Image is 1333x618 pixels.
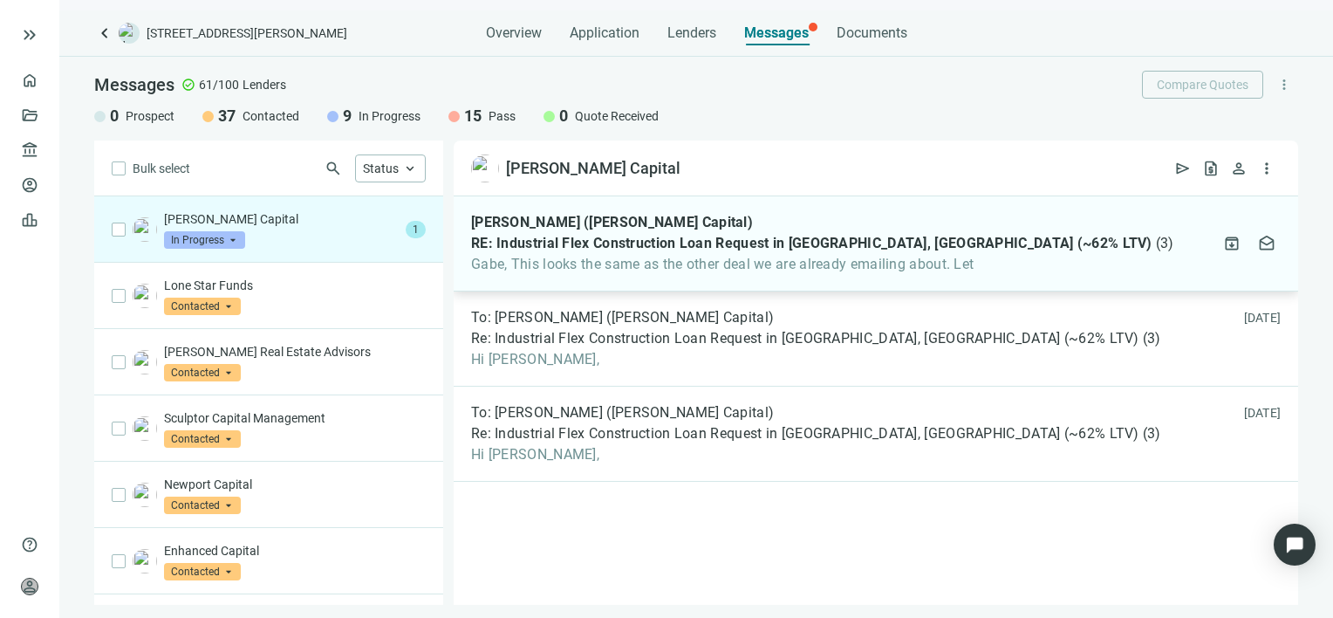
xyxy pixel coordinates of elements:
[1169,154,1197,182] button: send
[243,107,299,125] span: Contacted
[1244,309,1282,326] div: [DATE]
[325,160,342,177] span: search
[363,161,399,175] span: Status
[218,106,236,127] span: 37
[164,563,241,580] span: Contacted
[164,409,426,427] p: Sculptor Capital Management
[126,107,174,125] span: Prospect
[164,430,241,448] span: Contacted
[164,277,426,294] p: Lone Star Funds
[506,158,680,179] div: [PERSON_NAME] Capital
[1270,71,1298,99] button: more_vert
[1156,235,1174,252] span: ( 3 )
[471,154,499,182] img: d34fda2e-51ca-44c9-b357-ad89fe31407c
[402,161,418,176] span: keyboard_arrow_up
[133,483,157,507] img: dd6d0a81-cee0-45bd-83d3-d829d45334a8
[471,309,774,326] span: To: [PERSON_NAME] ([PERSON_NAME] Capital)
[164,542,426,560] p: Enhanced Capital
[133,549,157,573] img: 83ada376-ae60-487a-9bc2-2887a5114981
[1230,160,1248,177] span: person
[164,210,399,228] p: [PERSON_NAME] Capital
[1197,154,1225,182] button: request_quote
[1218,230,1246,257] button: archive
[21,141,33,159] span: account_balance
[21,578,38,595] span: person
[94,74,174,95] span: Messages
[1253,230,1281,257] button: drafts
[147,24,347,42] span: [STREET_ADDRESS][PERSON_NAME]
[471,446,1161,463] span: Hi [PERSON_NAME],
[164,497,241,514] span: Contacted
[164,364,241,381] span: Contacted
[119,23,140,44] img: deal-logo
[21,536,38,553] span: help
[471,235,1152,252] span: RE: Industrial Flex Construction Loan Request in [GEOGRAPHIC_DATA], [GEOGRAPHIC_DATA] (~62% LTV)
[1276,77,1292,93] span: more_vert
[1274,524,1316,566] div: Open Intercom Messenger
[1253,154,1281,182] button: more_vert
[837,24,907,42] span: Documents
[471,425,1139,443] span: Re: Industrial Flex Construction Loan Request in [GEOGRAPHIC_DATA], [GEOGRAPHIC_DATA] (~62% LTV)
[1223,235,1241,252] span: archive
[1258,160,1275,177] span: more_vert
[570,24,639,42] span: Application
[164,343,426,360] p: [PERSON_NAME] Real Estate Advisors
[489,107,516,125] span: Pass
[199,76,239,93] span: 61/100
[359,107,420,125] span: In Progress
[133,217,157,242] img: d34fda2e-51ca-44c9-b357-ad89fe31407c
[243,76,286,93] span: Lenders
[1174,160,1192,177] span: send
[471,351,1161,368] span: Hi [PERSON_NAME],
[471,214,753,231] span: [PERSON_NAME] ([PERSON_NAME] Capital)
[164,298,241,315] span: Contacted
[164,476,426,493] p: Newport Capital
[133,159,190,178] span: Bulk select
[133,416,157,441] img: 86aa2990-6ff6-4c02-aa26-98a0b034fa7c
[667,24,716,42] span: Lenders
[471,330,1139,347] span: Re: Industrial Flex Construction Loan Request in [GEOGRAPHIC_DATA], [GEOGRAPHIC_DATA] (~62% LTV)
[133,350,157,374] img: 3cca2028-de20-48b0-9a8c-476da54b7dac
[1202,160,1220,177] span: request_quote
[486,24,542,42] span: Overview
[1225,154,1253,182] button: person
[744,24,809,41] span: Messages
[164,231,245,249] span: In Progress
[559,106,568,127] span: 0
[343,106,352,127] span: 9
[575,107,659,125] span: Quote Received
[19,24,40,45] button: keyboard_double_arrow_right
[1244,404,1282,422] div: [DATE]
[94,23,115,44] a: keyboard_arrow_left
[464,106,482,127] span: 15
[1143,330,1161,347] span: ( 3 )
[406,221,426,238] span: 1
[1142,71,1263,99] button: Compare Quotes
[471,404,774,422] span: To: [PERSON_NAME] ([PERSON_NAME] Capital)
[133,284,157,308] img: 6e41bef5-a3d3-424c-8a33-4c7927f6dd7d
[1258,235,1275,252] span: drafts
[181,78,195,92] span: check_circle
[1143,425,1161,443] span: ( 3 )
[110,106,119,127] span: 0
[471,256,1174,273] span: Gabe, This looks the same as the other deal we are already emailing about. Let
